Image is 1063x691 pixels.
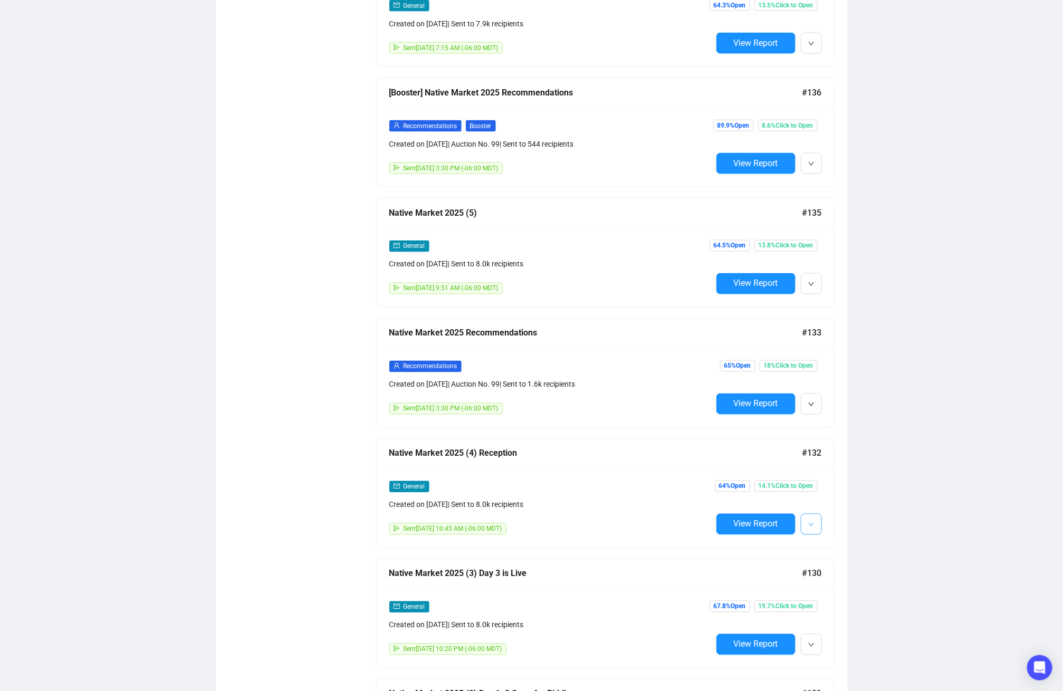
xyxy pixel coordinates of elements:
[716,634,796,655] button: View Report
[716,273,796,294] button: View Report
[734,158,778,168] span: View Report
[389,138,712,150] div: Created on [DATE] | Auction No. 99 | Sent to 544 recipients
[808,281,815,287] span: down
[404,122,457,130] span: Recommendations
[1027,655,1052,680] div: Open Intercom Messenger
[394,405,400,411] span: send
[754,240,818,252] span: 13.8% Click to Open
[394,483,400,490] span: mail
[389,447,802,460] div: Native Market 2025 (4) Reception
[808,401,815,408] span: down
[404,646,502,653] span: Sent [DATE] 10:20 PM (-06:00 MDT)
[389,258,712,270] div: Created on [DATE] | Sent to 8.0k recipients
[808,642,815,648] span: down
[734,399,778,409] span: View Report
[376,198,835,308] a: Native Market 2025 (5)#135mailGeneralCreated on [DATE]| Sent to 8.0k recipientssendSent[DATE] 9:5...
[802,447,822,460] span: #132
[394,646,400,652] span: send
[389,619,712,631] div: Created on [DATE] | Sent to 8.0k recipients
[802,206,822,219] span: #135
[389,206,802,219] div: Native Market 2025 (5)
[760,360,818,372] span: 18% Click to Open
[404,285,499,292] span: Sent [DATE] 9:51 AM (-06:00 MDT)
[808,522,815,528] span: down
[734,279,778,289] span: View Report
[389,379,712,390] div: Created on [DATE] | Auction No. 99 | Sent to 1.6k recipients
[389,499,712,511] div: Created on [DATE] | Sent to 8.0k recipients
[394,165,400,171] span: send
[404,525,502,533] span: Sent [DATE] 10:45 AM (-06:00 MDT)
[734,38,778,48] span: View Report
[376,559,835,668] a: Native Market 2025 (3) Day 3 is Live#130mailGeneralCreated on [DATE]| Sent to 8.0k recipientssend...
[404,483,425,491] span: General
[466,120,496,132] span: Booster
[808,161,815,167] span: down
[376,78,835,187] a: [Booster] Native Market 2025 Recommendations#136userRecommendationsBoosterCreated on [DATE]| Auct...
[758,120,818,131] span: 8.6% Click to Open
[710,240,750,252] span: 64.5% Open
[404,363,457,370] span: Recommendations
[376,318,835,428] a: Native Market 2025 Recommendations#133userRecommendationsCreated on [DATE]| Auction No. 99| Sent ...
[802,86,822,99] span: #136
[394,243,400,249] span: mail
[716,394,796,415] button: View Report
[394,2,400,8] span: mail
[754,601,818,612] span: 19.7% Click to Open
[713,120,754,131] span: 89.9% Open
[394,363,400,369] span: user
[389,86,802,99] div: [Booster] Native Market 2025 Recommendations
[404,405,499,412] span: Sent [DATE] 3:30 PM (-06:00 MDT)
[389,327,802,340] div: Native Market 2025 Recommendations
[734,519,778,529] span: View Report
[802,327,822,340] span: #133
[376,438,835,548] a: Native Market 2025 (4) Reception#132mailGeneralCreated on [DATE]| Sent to 8.0k recipientssendSent...
[404,165,499,172] span: Sent [DATE] 3:30 PM (-06:00 MDT)
[754,481,818,492] span: 14.1% Click to Open
[734,639,778,649] span: View Report
[404,603,425,611] span: General
[716,153,796,174] button: View Report
[394,603,400,610] span: mail
[716,514,796,535] button: View Report
[394,122,400,129] span: user
[394,44,400,51] span: send
[404,2,425,9] span: General
[394,285,400,291] span: send
[389,567,802,580] div: Native Market 2025 (3) Day 3 is Live
[710,601,750,612] span: 67.8% Open
[394,525,400,532] span: send
[808,41,815,47] span: down
[404,243,425,250] span: General
[715,481,750,492] span: 64% Open
[720,360,755,372] span: 65% Open
[716,33,796,54] button: View Report
[404,44,499,52] span: Sent [DATE] 7:15 AM (-06:00 MDT)
[389,18,712,30] div: Created on [DATE] | Sent to 7.9k recipients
